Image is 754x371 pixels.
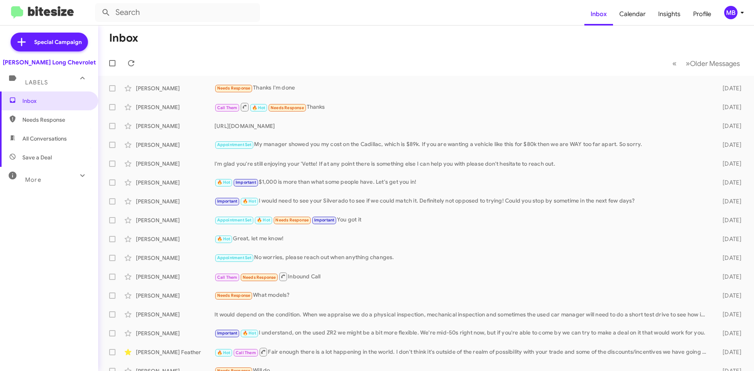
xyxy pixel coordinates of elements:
div: Thanks I'm done [214,84,710,93]
span: Call Them [236,350,256,355]
div: [PERSON_NAME] [136,179,214,186]
h1: Inbox [109,32,138,44]
span: Needs Response [275,217,309,223]
div: [PERSON_NAME] [136,122,214,130]
span: 🔥 Hot [243,199,256,204]
div: What models? [214,291,710,300]
div: [DATE] [710,311,748,318]
span: 🔥 Hot [217,180,231,185]
span: Appointment Set [217,255,252,260]
div: I'm glad you're still enjoying your 'Vette! If at any point there is something else I can help yo... [214,160,710,168]
span: Appointment Set [217,217,252,223]
div: [DATE] [710,179,748,186]
span: Needs Response [217,86,251,91]
div: [DATE] [710,103,748,111]
div: [PERSON_NAME] [136,216,214,224]
span: Needs Response [243,275,276,280]
span: 🔥 Hot [257,217,270,223]
span: Needs Response [22,116,89,124]
span: Inbox [22,97,89,105]
div: [PERSON_NAME] [136,141,214,149]
div: [PERSON_NAME] [136,103,214,111]
span: Call Them [217,105,238,110]
div: [PERSON_NAME] [136,254,214,262]
div: [DATE] [710,216,748,224]
div: [DATE] [710,273,748,281]
span: 🔥 Hot [243,331,256,336]
span: » [686,58,690,68]
div: My manager showed you my cost on the Cadillac, which is $89k. If you are wanting a vehicle like t... [214,140,710,149]
span: Older Messages [690,59,740,68]
a: Profile [687,3,717,26]
div: [DATE] [710,141,748,149]
div: [DATE] [710,292,748,300]
span: More [25,176,41,183]
div: [PERSON_NAME] [136,84,214,92]
div: No worries, please reach out when anything changes. [214,253,710,262]
div: [PERSON_NAME] [136,292,214,300]
div: It would depend on the condition. When we appraise we do a physical inspection, mechanical inspec... [214,311,710,318]
div: [DATE] [710,84,748,92]
span: Labels [25,79,48,86]
span: Important [217,199,238,204]
button: MB [717,6,745,19]
div: [DATE] [710,254,748,262]
div: [PERSON_NAME] [136,235,214,243]
div: [PERSON_NAME] [136,273,214,281]
div: [PERSON_NAME] [136,160,214,168]
div: You got it [214,216,710,225]
span: 🔥 Hot [252,105,265,110]
div: $1,000 is more than what some people have. Let's get you in! [214,178,710,187]
div: MB [724,6,738,19]
span: Needs Response [217,293,251,298]
div: Inbound Call [214,272,710,281]
div: [DATE] [710,197,748,205]
div: [DATE] [710,329,748,337]
div: [PERSON_NAME] Long Chevrolet [3,58,96,66]
span: 🔥 Hot [217,236,231,241]
div: [DATE] [710,235,748,243]
span: « [672,58,677,68]
a: Calendar [613,3,652,26]
div: [PERSON_NAME] [136,197,214,205]
span: Important [217,331,238,336]
span: Call Them [217,275,238,280]
span: Needs Response [271,105,304,110]
div: [URL][DOMAIN_NAME] [214,122,710,130]
div: I understand, on the used ZR2 we might be a bit more flexible. We're mid-50s right now, but if yo... [214,329,710,338]
input: Search [95,3,260,22]
div: Fair enough there is a lot happening in the world. I don't think it's outside of the realm of pos... [214,347,710,357]
nav: Page navigation example [668,55,745,71]
span: Save a Deal [22,154,52,161]
div: [DATE] [710,160,748,168]
span: Special Campaign [34,38,82,46]
button: Previous [668,55,681,71]
span: Appointment Set [217,142,252,147]
span: Important [236,180,256,185]
div: Thanks [214,102,710,112]
div: [DATE] [710,122,748,130]
a: Inbox [584,3,613,26]
div: I would need to see your Silverado to see if we could match it. Definitely not opposed to trying!... [214,197,710,206]
a: Special Campaign [11,33,88,51]
a: Insights [652,3,687,26]
span: All Conversations [22,135,67,143]
div: [DATE] [710,348,748,356]
span: 🔥 Hot [217,350,231,355]
div: [PERSON_NAME] [136,311,214,318]
div: [PERSON_NAME] [136,329,214,337]
span: Important [314,217,335,223]
div: [PERSON_NAME] Feather [136,348,214,356]
button: Next [681,55,745,71]
div: Great, let me know! [214,234,710,243]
